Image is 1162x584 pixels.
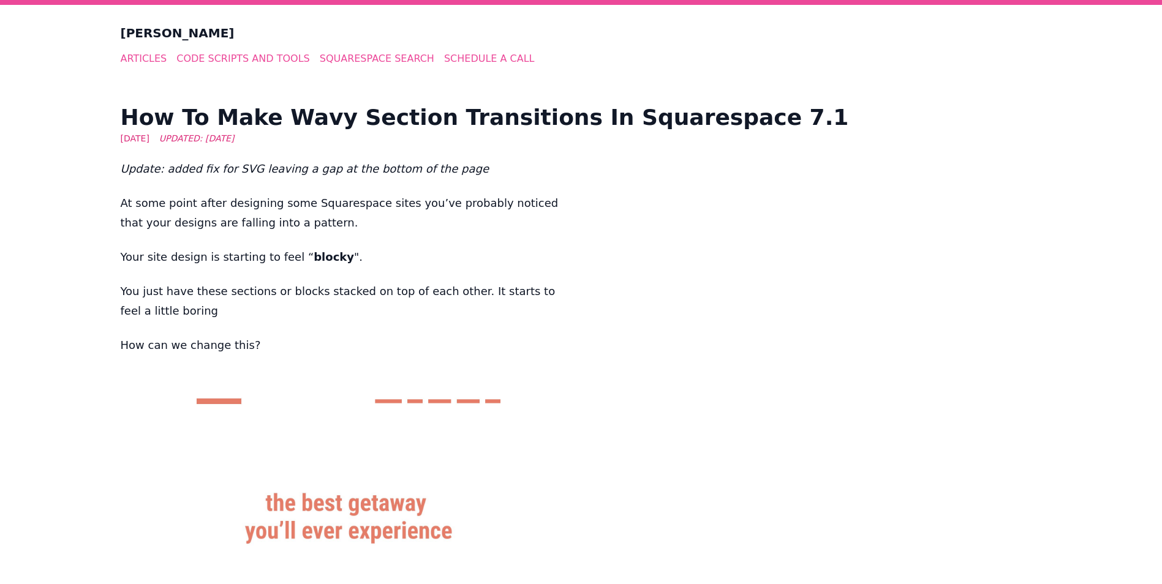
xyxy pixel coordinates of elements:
[444,53,535,64] a: Schedule a Call
[159,132,234,144] time: Updated: [DATE]
[121,53,167,64] a: Articles
[121,335,576,355] p: How can we change this?
[121,193,576,233] p: At some point after designing some Squarespace sites you’ve probably noticed that your designs ar...
[121,282,576,321] p: You just have these sections or blocks stacked on top of each other. It starts to feel a little b...
[121,105,1042,130] h1: How To Make Wavy Section Transitions In Squarespace 7.1
[314,250,354,263] strong: blocky
[121,132,149,144] time: [DATE]
[176,53,309,64] a: Code Scripts And Tools
[121,26,235,40] strong: [PERSON_NAME]
[121,247,576,267] p: Your site design is starting to feel “ ".
[121,24,235,42] a: [PERSON_NAME]
[121,162,489,175] em: Update: added fix for SVG leaving a gap at the bottom of the page
[320,53,434,64] a: Squarespace Search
